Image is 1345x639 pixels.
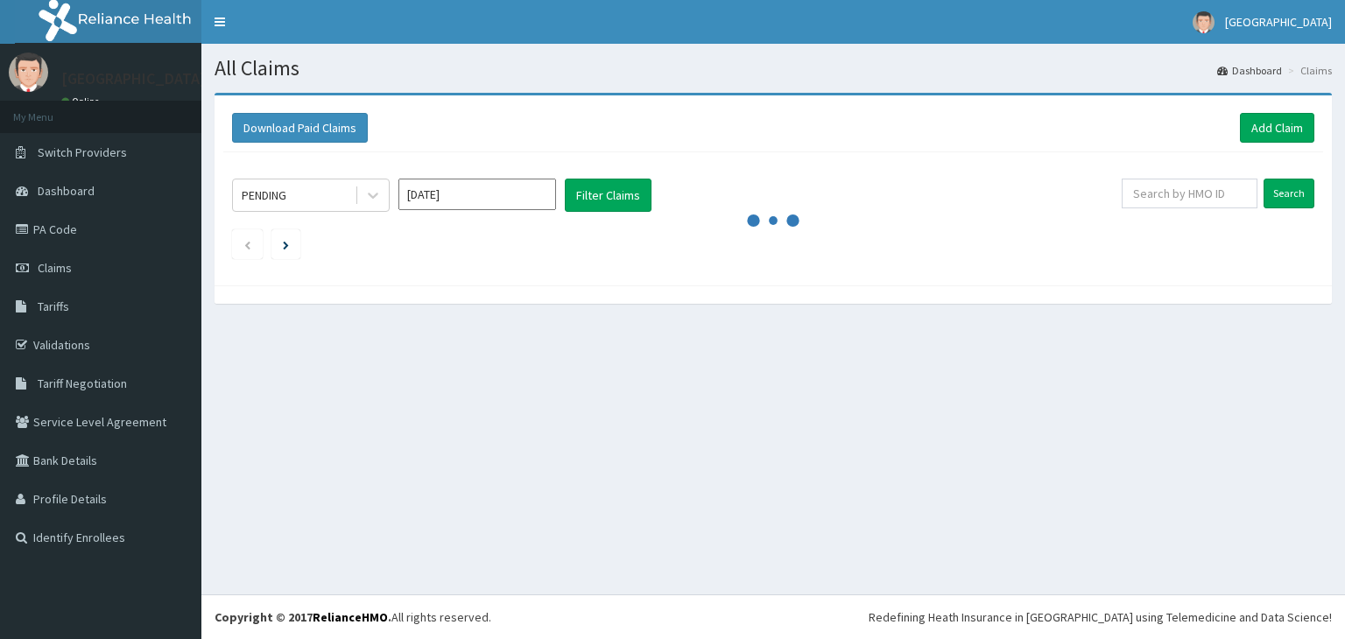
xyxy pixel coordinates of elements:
[1217,63,1282,78] a: Dashboard
[215,57,1332,80] h1: All Claims
[1264,179,1314,208] input: Search
[565,179,651,212] button: Filter Claims
[313,609,388,625] a: RelianceHMO
[38,376,127,391] span: Tariff Negotiation
[215,609,391,625] strong: Copyright © 2017 .
[1240,113,1314,143] a: Add Claim
[869,608,1332,626] div: Redefining Heath Insurance in [GEOGRAPHIC_DATA] using Telemedicine and Data Science!
[747,194,799,247] svg: audio-loading
[61,95,103,108] a: Online
[201,594,1345,639] footer: All rights reserved.
[38,183,95,199] span: Dashboard
[38,260,72,276] span: Claims
[283,236,289,252] a: Next page
[242,186,286,204] div: PENDING
[1225,14,1332,30] span: [GEOGRAPHIC_DATA]
[38,144,127,160] span: Switch Providers
[1284,63,1332,78] li: Claims
[232,113,368,143] button: Download Paid Claims
[61,71,206,87] p: [GEOGRAPHIC_DATA]
[38,298,69,314] span: Tariffs
[9,53,48,92] img: User Image
[1122,179,1257,208] input: Search by HMO ID
[243,236,251,252] a: Previous page
[398,179,556,210] input: Select Month and Year
[1193,11,1215,33] img: User Image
